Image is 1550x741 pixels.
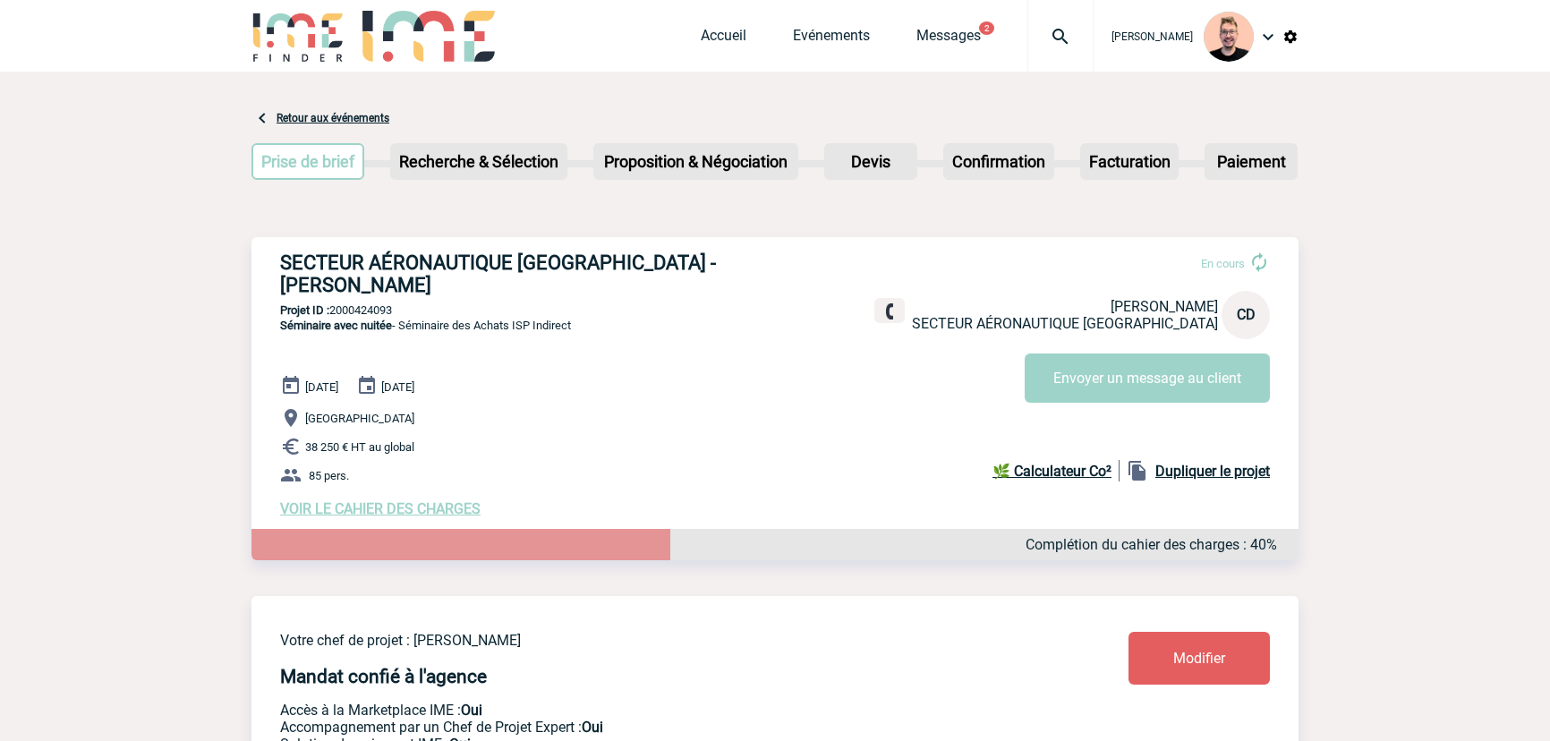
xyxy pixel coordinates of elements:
span: 38 250 € HT au global [305,440,414,454]
span: En cours [1201,257,1245,270]
img: IME-Finder [251,11,345,62]
span: [DATE] [381,380,414,394]
p: Accès à la Marketplace IME : [280,702,1023,719]
p: 2000424093 [251,303,1299,317]
span: [PERSON_NAME] [1111,30,1193,43]
span: [GEOGRAPHIC_DATA] [305,412,414,425]
p: Prise de brief [253,145,362,178]
span: [DATE] [305,380,338,394]
b: Oui [582,719,603,736]
a: Evénements [793,27,870,52]
b: Dupliquer le projet [1155,463,1270,480]
p: Prestation payante [280,719,1023,736]
h4: Mandat confié à l'agence [280,666,487,687]
span: 85 pers. [309,469,349,482]
img: fixe.png [881,303,898,319]
p: Confirmation [945,145,1052,178]
button: 2 [979,21,994,35]
b: 🌿 Calculateur Co² [992,463,1111,480]
img: 129741-1.png [1204,12,1254,62]
img: file_copy-black-24dp.png [1127,460,1148,481]
a: Accueil [701,27,746,52]
p: Devis [826,145,916,178]
b: Projet ID : [280,303,329,317]
a: Messages [916,27,981,52]
button: Envoyer un message au client [1025,353,1270,403]
a: Retour aux événements [277,112,389,124]
a: 🌿 Calculateur Co² [992,460,1120,481]
p: Paiement [1206,145,1296,178]
span: CD [1237,306,1256,323]
p: Proposition & Négociation [595,145,796,178]
span: Séminaire avec nuitée [280,319,392,332]
span: [PERSON_NAME] [1111,298,1218,315]
span: - Séminaire des Achats ISP Indirect [280,319,571,332]
p: Facturation [1082,145,1178,178]
span: SECTEUR AÉRONAUTIQUE [GEOGRAPHIC_DATA] [912,315,1218,332]
b: Oui [461,702,482,719]
p: Recherche & Sélection [392,145,566,178]
span: Modifier [1173,650,1225,667]
a: VOIR LE CAHIER DES CHARGES [280,500,481,517]
p: Votre chef de projet : [PERSON_NAME] [280,632,1023,649]
h3: SECTEUR AÉRONAUTIQUE [GEOGRAPHIC_DATA] - [PERSON_NAME] [280,251,817,296]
